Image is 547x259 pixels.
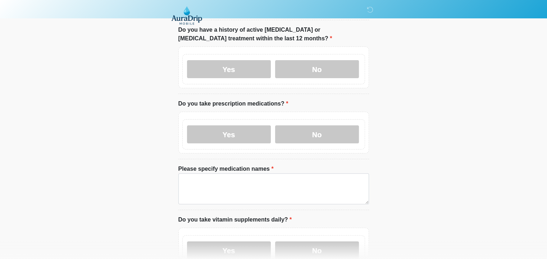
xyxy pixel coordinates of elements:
[178,165,274,173] label: Please specify medication names
[187,60,271,78] label: Yes
[178,26,369,43] label: Do you have a history of active [MEDICAL_DATA] or [MEDICAL_DATA] treatment within the last 12 mon...
[187,125,271,143] label: Yes
[275,125,359,143] label: No
[178,99,288,108] label: Do you take prescription medications?
[275,60,359,78] label: No
[178,215,292,224] label: Do you take vitamin supplements daily?
[171,5,202,25] img: AuraDrip Mobile Logo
